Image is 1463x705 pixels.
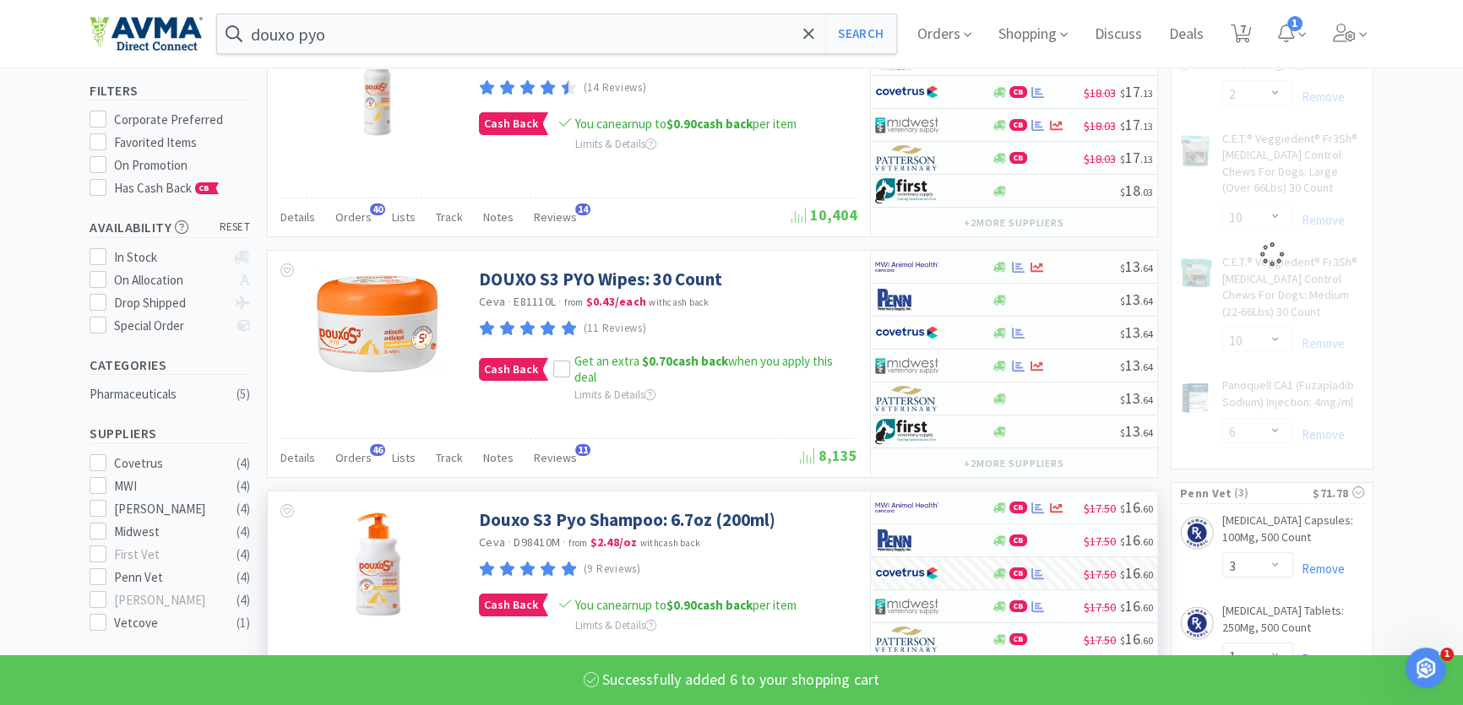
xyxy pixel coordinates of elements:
[114,110,251,130] div: Corporate Preferred
[1120,596,1153,616] span: 16
[90,653,250,672] h5: Manufacturers
[1084,85,1116,100] span: $18.03
[1180,516,1214,550] img: 9f305be91d7f49dcb6532831cdd34fdb_165271.png
[1088,27,1149,42] a: Discuss
[575,597,797,613] span: You can earn up to per item
[508,53,511,68] span: ·
[114,155,251,176] div: On Promotion
[875,495,938,520] img: f6b2451649754179b5b4e0c70c3f7cb0_2.png
[1120,153,1125,165] span: $
[508,534,511,550] span: ·
[642,353,728,369] strong: cash back
[568,537,587,549] span: from
[114,293,226,313] div: Drop Shipped
[1010,120,1026,130] span: CB
[114,590,219,610] div: [PERSON_NAME]
[575,137,656,151] span: Limits & Details
[1140,120,1153,133] span: . 13
[114,247,226,268] div: In Stock
[1120,421,1153,441] span: 13
[875,178,938,203] img: 67d67680309e4a0bb49a5ff0391dcc42_6.png
[1084,599,1116,615] span: $17.50
[1120,388,1153,408] span: 13
[480,113,542,134] span: Cash Back
[1140,426,1153,439] span: . 64
[392,450,416,465] span: Lists
[1140,393,1153,406] span: . 64
[534,209,577,225] span: Reviews
[1120,393,1125,406] span: $
[1120,148,1153,167] span: 17
[237,613,250,633] div: ( 1 )
[335,209,372,225] span: Orders
[114,180,220,196] span: Has Cash Back
[575,203,590,215] span: 14
[436,209,463,225] span: Track
[875,79,938,105] img: 77fca1acd8b6420a9015268ca798ef17_1.png
[1140,361,1153,373] span: . 64
[563,53,566,68] span: ·
[955,211,1073,235] button: +2more suppliers
[875,561,938,586] img: 77fca1acd8b6420a9015268ca798ef17_1.png
[875,145,938,171] img: f5e969b455434c6296c6d81ef179fa71_3.png
[514,294,556,309] span: E81110L
[220,219,251,236] span: reset
[90,16,203,52] img: e4e33dab9f054f5782a47901c742baa9_102.png
[479,294,505,309] a: Ceva
[1120,535,1125,548] span: $
[1140,601,1153,614] span: . 60
[114,613,219,633] div: Vetcove
[114,453,219,474] div: Covetrus
[586,294,647,309] strong: $0.43 / each
[90,384,226,404] div: Pharmaceuticals
[237,499,250,519] div: ( 4 )
[875,320,938,345] img: 77fca1acd8b6420a9015268ca798ef17_1.png
[1140,328,1153,340] span: . 64
[1120,497,1153,517] span: 16
[666,116,753,132] strong: cash back
[574,353,833,386] span: Get an extra when you apply this deal
[666,597,753,613] strong: cash back
[1140,153,1153,165] span: . 13
[114,522,219,542] div: Midwest
[1010,502,1026,512] span: CB
[1180,484,1232,502] span: Penn Vet
[237,545,250,565] div: ( 4 )
[114,270,226,290] div: On Allocation
[237,384,250,404] div: ( 5 )
[237,590,250,610] div: ( 4 )
[114,499,219,519] div: [PERSON_NAME]
[280,450,315,465] span: Details
[800,446,857,465] span: 8,135
[1140,87,1153,100] span: . 13
[508,294,511,309] span: ·
[370,444,385,456] span: 46
[1120,120,1125,133] span: $
[875,594,938,619] img: 4dd14cff54a648ac9e977f0c5da9bc2e_5.png
[90,355,250,375] h5: Categories
[1120,323,1153,342] span: 13
[280,209,315,225] span: Details
[311,268,445,377] img: 2d5617330cdc48f396400246803ae631_328834.png
[237,453,250,474] div: ( 4 )
[875,386,938,411] img: f5e969b455434c6296c6d81ef179fa71_3.png
[514,534,560,550] span: D98410M
[584,561,641,578] p: (9 Reviews)
[483,209,514,225] span: Notes
[1084,151,1116,166] span: $18.03
[1010,601,1026,611] span: CB
[791,205,857,225] span: 10,404
[1224,29,1259,44] a: 7
[479,268,722,290] a: DOUXO S3 PYO Wipes: 30 Count
[590,534,638,550] strong: $2.48 / oz
[1120,82,1153,101] span: 17
[575,444,590,456] span: 11
[875,287,938,312] img: e1133ece90fa4a959c5ae41b0808c578_9.png
[114,567,219,588] div: Penn Vet
[1120,257,1153,276] span: 13
[196,183,213,193] span: CB
[483,450,514,465] span: Notes
[1084,534,1116,549] span: $17.50
[1010,535,1026,545] span: CB
[1120,290,1153,309] span: 13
